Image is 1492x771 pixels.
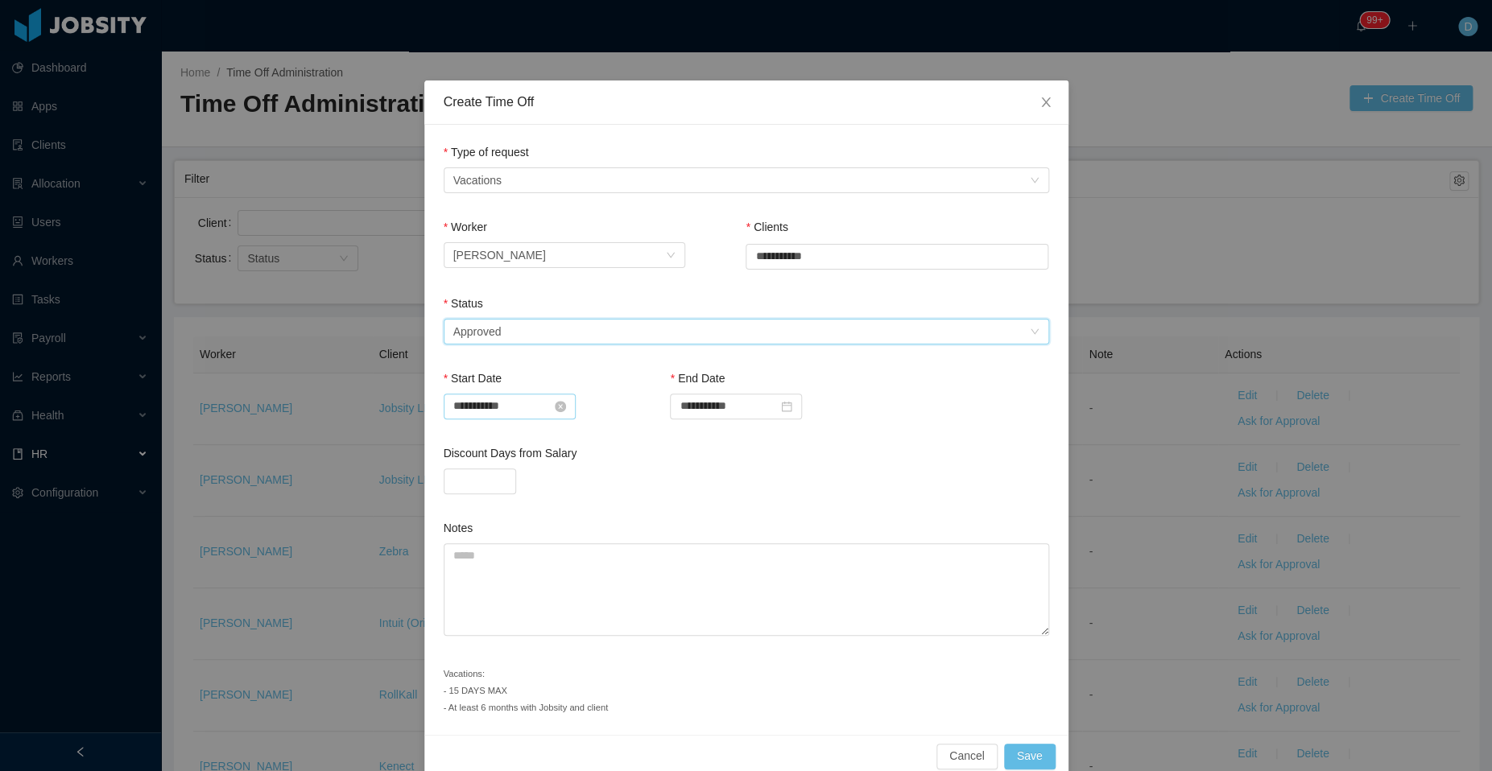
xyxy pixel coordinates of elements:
label: Start Date [444,372,502,385]
div: Create Time Off [444,93,1049,111]
label: Type of request [444,146,529,159]
label: Worker [444,221,487,233]
small: Vacations: - 15 DAYS MAX - At least 6 months with Jobsity and client [444,669,609,712]
div: Vacations [453,168,502,192]
label: Notes [444,522,473,534]
div: Approved [453,320,502,344]
textarea: Notes [444,543,1049,636]
label: Status [444,297,483,310]
i: icon: close-circle [555,401,566,412]
button: Save [1004,744,1056,769]
label: Discount Days from Salary [444,447,577,460]
i: icon: calendar [781,401,792,412]
input: Discount Days from Salary [444,469,515,493]
button: Cancel [936,744,998,769]
i: icon: close [1039,96,1052,109]
button: Close [1023,80,1068,126]
div: Omar Nieves [453,243,546,267]
label: Clients [746,221,787,233]
label: End Date [670,372,725,385]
